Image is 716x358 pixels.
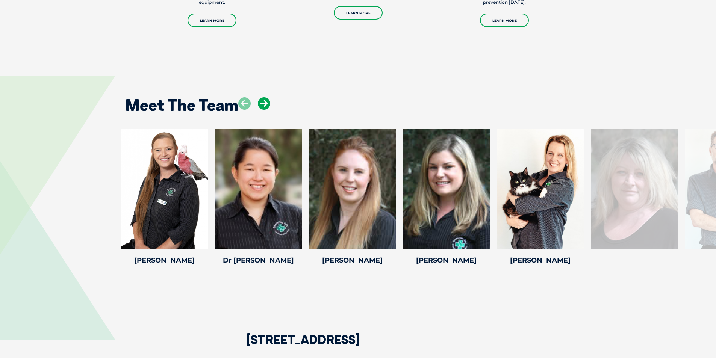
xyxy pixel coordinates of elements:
[215,257,302,264] h4: Dr [PERSON_NAME]
[125,97,238,113] h2: Meet The Team
[309,257,396,264] h4: [PERSON_NAME]
[188,14,236,27] a: Learn More
[121,257,208,264] h4: [PERSON_NAME]
[480,14,529,27] a: Learn More
[403,257,490,264] h4: [PERSON_NAME]
[334,6,383,20] a: Learn More
[497,257,584,264] h4: [PERSON_NAME]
